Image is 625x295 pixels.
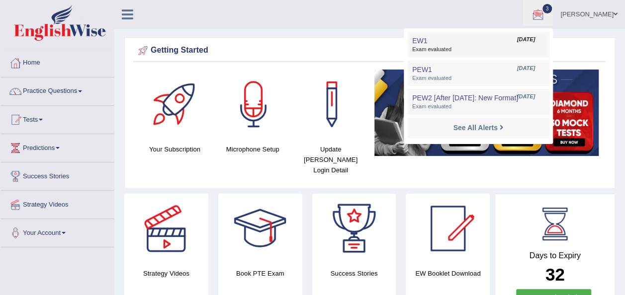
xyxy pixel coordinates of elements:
[312,268,396,279] h4: Success Stories
[453,124,497,132] strong: See All Alerts
[0,162,114,187] a: Success Stories
[412,37,427,45] span: EW1
[410,63,547,84] a: PEW1 [DATE] Exam evaluated
[136,43,604,58] div: Getting Started
[412,103,544,111] span: Exam evaluated
[374,70,599,156] img: small5.jpg
[0,106,114,131] a: Tests
[410,91,547,112] a: PEW2 [After [DATE]: New Format] [DATE] Exam evaluated
[517,93,535,101] span: [DATE]
[517,65,535,73] span: [DATE]
[0,134,114,159] a: Predictions
[0,191,114,216] a: Strategy Videos
[141,144,209,154] h4: Your Subscription
[506,251,604,260] h4: Days to Expiry
[297,144,365,175] h4: Update [PERSON_NAME] Login Detail
[412,94,518,102] span: PEW2 [After [DATE]: New Format]
[0,219,114,244] a: Your Account
[0,49,114,74] a: Home
[0,77,114,102] a: Practice Questions
[218,268,302,279] h4: Book PTE Exam
[219,144,287,154] h4: Microphone Setup
[406,268,490,279] h4: EW Booklet Download
[124,268,208,279] h4: Strategy Videos
[450,122,506,133] a: See All Alerts
[545,265,565,284] b: 32
[412,66,432,74] span: PEW1
[412,74,544,82] span: Exam evaluated
[412,46,544,54] span: Exam evaluated
[542,4,552,13] span: 3
[517,36,535,44] span: [DATE]
[410,34,547,55] a: EW1 [DATE] Exam evaluated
